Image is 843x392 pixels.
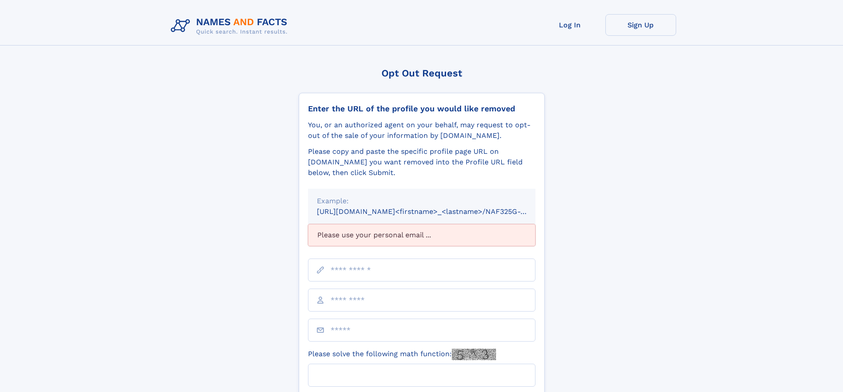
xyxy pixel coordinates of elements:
a: Sign Up [605,14,676,36]
label: Please solve the following math function: [308,349,496,360]
div: Example: [317,196,527,206]
div: Opt Out Request [299,68,545,79]
div: Enter the URL of the profile you would like removed [308,104,535,114]
a: Log In [535,14,605,36]
div: You, or an authorized agent on your behalf, may request to opt-out of the sale of your informatio... [308,120,535,141]
img: Logo Names and Facts [167,14,295,38]
div: Please copy and paste the specific profile page URL on [DOMAIN_NAME] you want removed into the Pr... [308,146,535,178]
small: [URL][DOMAIN_NAME]<firstname>_<lastname>/NAF325G-xxxxxxxx [317,207,552,216]
div: Please use your personal email ... [308,224,535,246]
